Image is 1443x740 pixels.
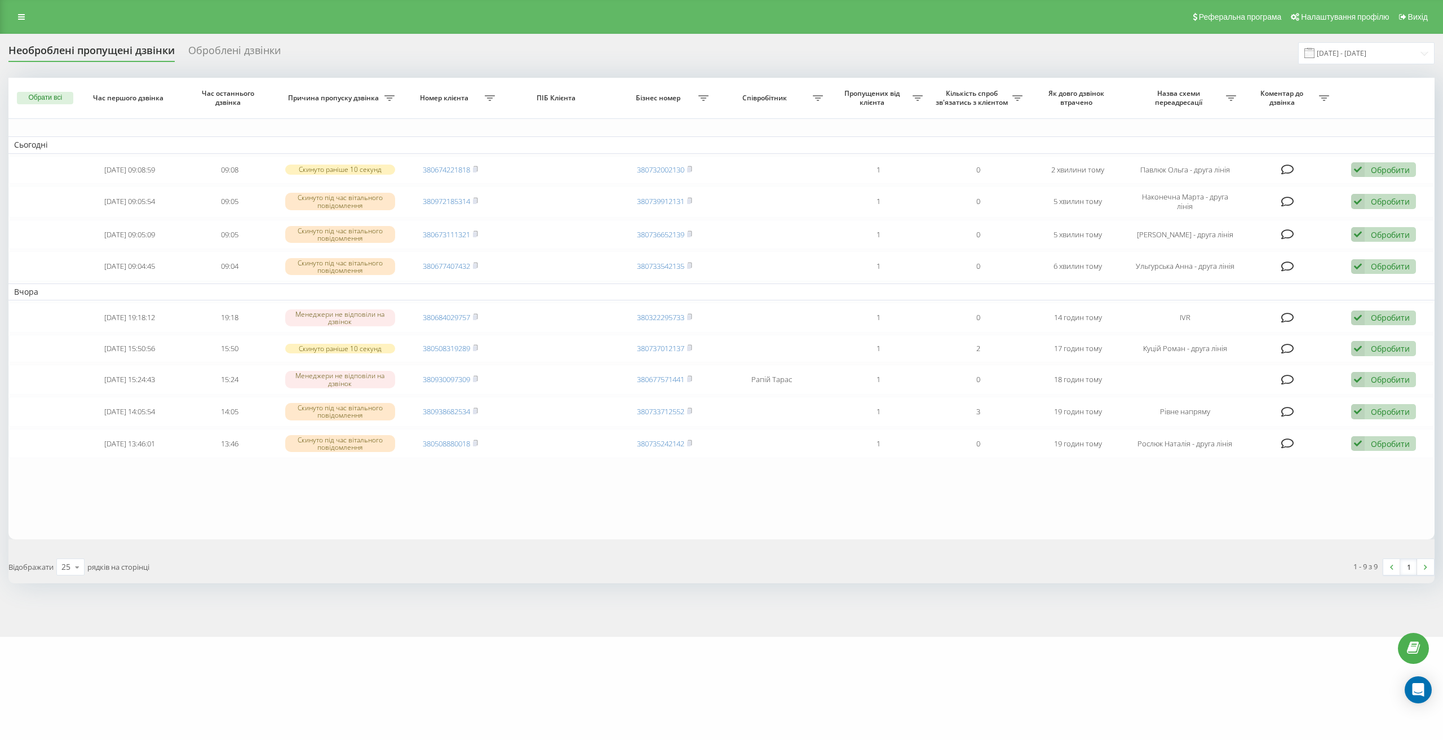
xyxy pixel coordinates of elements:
span: Відображати [8,562,54,572]
td: 1 [829,220,928,250]
td: Ульгурська Анна - друга лінія [1128,251,1242,281]
span: Час останнього дзвінка [189,89,269,107]
div: Менеджери не відповіли на дзвінок [285,309,395,326]
button: Обрати всі [17,92,73,104]
div: Open Intercom Messenger [1405,676,1432,703]
span: Бізнес номер [620,94,698,103]
div: Обробити [1371,406,1410,417]
span: Співробітник [720,94,812,103]
div: Скинуто під час вітального повідомлення [285,193,395,210]
a: 380733542135 [637,261,684,271]
div: Обробити [1371,438,1410,449]
td: 1 [829,251,928,281]
td: 6 хвилин тому [1028,251,1128,281]
a: 380930097309 [423,374,470,384]
td: 1 [829,303,928,333]
span: Назва схеми переадресації [1134,89,1226,107]
span: Пропущених від клієнта [834,89,913,107]
span: Реферальна програма [1199,12,1282,21]
td: 0 [928,186,1028,218]
td: 1 [829,335,928,362]
div: Обробити [1371,196,1410,207]
td: Рослюк Наталія - друга лінія [1128,429,1242,459]
span: Як довго дзвінок втрачено [1038,89,1118,107]
td: 0 [928,303,1028,333]
div: Скинуто під час вітального повідомлення [285,403,395,420]
div: Обробити [1371,165,1410,175]
td: 09:08 [180,156,280,184]
td: Павлюк Ольга - друга лінія [1128,156,1242,184]
td: 19 годин тому [1028,429,1128,459]
span: Причина пропуску дзвінка [285,94,384,103]
td: [DATE] 09:04:45 [80,251,180,281]
a: 380733712552 [637,406,684,416]
a: 380972185314 [423,196,470,206]
td: 0 [928,251,1028,281]
a: 380677407432 [423,261,470,271]
td: [DATE] 15:24:43 [80,365,180,395]
td: 1 [829,397,928,427]
td: 2 [928,335,1028,362]
a: 380737012137 [637,343,684,353]
td: 0 [928,429,1028,459]
td: 15:24 [180,365,280,395]
td: [DATE] 19:18:12 [80,303,180,333]
td: 14 годин тому [1028,303,1128,333]
span: Кількість спроб зв'язатись з клієнтом [934,89,1012,107]
td: 09:04 [180,251,280,281]
a: 380735242142 [637,438,684,449]
td: Куцій Роман - друга лінія [1128,335,1242,362]
span: Номер клієнта [406,94,485,103]
td: 1 [829,365,928,395]
span: ПІБ Клієнта [511,94,604,103]
div: Обробити [1371,343,1410,354]
td: 5 хвилин тому [1028,220,1128,250]
td: Рапій Тарас [714,365,828,395]
td: [PERSON_NAME] - друга лінія [1128,220,1242,250]
td: Сьогодні [8,136,1435,153]
td: 19:18 [180,303,280,333]
td: 3 [928,397,1028,427]
span: рядків на сторінці [87,562,149,572]
div: Скинуто під час вітального повідомлення [285,435,395,452]
div: Обробити [1371,261,1410,272]
td: 1 [829,186,928,218]
td: IVR [1128,303,1242,333]
td: [DATE] 09:05:09 [80,220,180,250]
a: 380739912131 [637,196,684,206]
a: 380508319289 [423,343,470,353]
div: Скинуто раніше 10 секунд [285,165,395,174]
div: Обробити [1371,229,1410,240]
span: Коментар до дзвінка [1247,89,1318,107]
a: 380674221818 [423,165,470,175]
td: 14:05 [180,397,280,427]
a: 380684029757 [423,312,470,322]
div: 25 [61,561,70,573]
a: 380732002130 [637,165,684,175]
div: Скинуто під час вітального повідомлення [285,226,395,243]
td: 15:50 [180,335,280,362]
td: 1 [829,429,928,459]
td: 0 [928,220,1028,250]
a: 380508880018 [423,438,470,449]
a: 380677571441 [637,374,684,384]
td: Наконечна Марта - друга лінія [1128,186,1242,218]
div: Оброблені дзвінки [188,45,281,62]
td: [DATE] 09:08:59 [80,156,180,184]
td: 09:05 [180,186,280,218]
a: 380938682534 [423,406,470,416]
td: 0 [928,156,1028,184]
a: 380736652139 [637,229,684,240]
a: 380322295733 [637,312,684,322]
td: 1 [829,156,928,184]
td: Рівне напряму [1128,397,1242,427]
span: Час першого дзвінка [90,94,169,103]
td: Вчора [8,283,1435,300]
td: 2 хвилини тому [1028,156,1128,184]
div: Скинуто під час вітального повідомлення [285,258,395,275]
div: Необроблені пропущені дзвінки [8,45,175,62]
td: 17 годин тому [1028,335,1128,362]
div: Обробити [1371,312,1410,323]
td: [DATE] 13:46:01 [80,429,180,459]
a: 1 [1400,559,1417,575]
